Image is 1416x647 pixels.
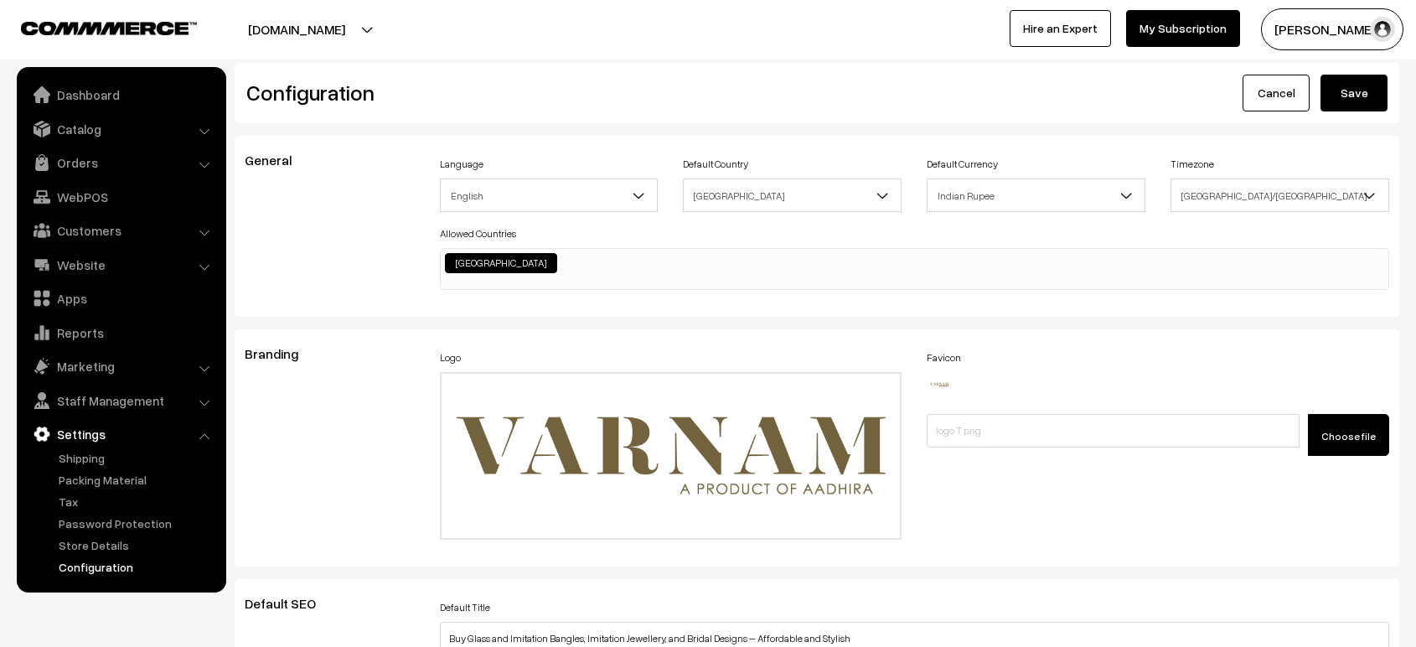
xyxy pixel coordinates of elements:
a: Catalog [21,114,220,144]
a: Hire an Expert [1010,10,1111,47]
a: Apps [21,283,220,313]
img: COMMMERCE [21,22,197,34]
label: Default Currency [927,157,998,172]
li: India [445,253,557,273]
button: Save [1320,75,1388,111]
a: Packing Material [54,471,220,489]
a: My Subscription [1126,10,1240,47]
span: Branding [245,345,318,362]
label: Language [440,157,483,172]
a: Configuration [54,558,220,576]
span: Indian Rupee [928,181,1145,210]
label: Default Country [683,157,748,172]
a: Website [21,250,220,280]
label: Logo [440,350,461,365]
span: India [683,179,902,212]
a: Settings [21,419,220,449]
a: Marketing [21,351,220,381]
label: Favicon [927,350,961,365]
a: Reports [21,318,220,348]
span: General [245,152,312,168]
a: COMMMERCE [21,17,168,37]
span: English [441,181,658,210]
a: Staff Management [21,386,220,416]
label: Allowed Countries [440,226,516,241]
h2: Configuration [246,80,804,106]
a: Store Details [54,536,220,554]
button: [PERSON_NAME] C [1261,8,1403,50]
a: Orders [21,148,220,178]
span: Indian Rupee [927,179,1145,212]
span: Default SEO [245,595,336,612]
a: Tax [54,493,220,510]
a: Customers [21,215,220,246]
input: logo T.png [927,414,1300,448]
img: user [1370,17,1395,42]
a: WebPOS [21,182,220,212]
span: Choose file [1321,430,1376,443]
label: Timezone [1171,157,1214,172]
img: 17180069196463logo-T.png [927,372,952,397]
a: Password Protection [54,515,220,532]
span: English [440,179,659,212]
button: [DOMAIN_NAME] [189,8,404,50]
span: India [684,181,901,210]
a: Shipping [54,449,220,467]
label: Default Title [440,600,490,615]
span: Asia/Kolkata [1171,181,1388,210]
a: Cancel [1243,75,1310,111]
span: Asia/Kolkata [1171,179,1389,212]
a: Dashboard [21,80,220,110]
